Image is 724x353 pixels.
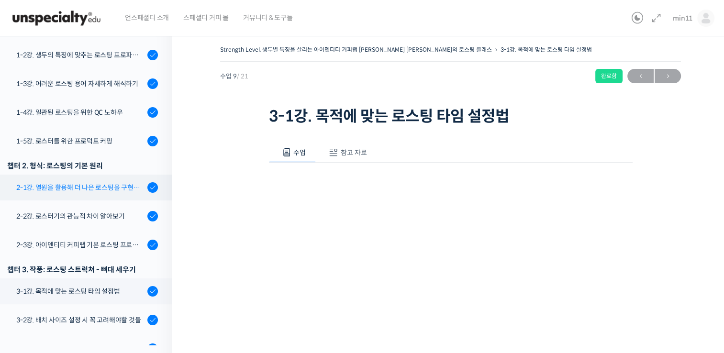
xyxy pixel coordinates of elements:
div: 1-4강. 일관된 로스팅을 위한 QC 노하우 [16,107,145,118]
div: 챕터 2. 형식: 로스팅의 기본 원리 [7,159,158,172]
span: 홈 [30,288,36,296]
span: / 21 [237,72,248,80]
div: 3-2강. 배치 사이즈 설정 시 꼭 고려해야할 것들 [16,315,145,325]
a: 3-1강. 목적에 맞는 로스팅 타임 설정법 [501,46,592,53]
div: 챕터 3. 작풍: 로스팅 스트럭쳐 - 뼈대 세우기 [7,263,158,276]
a: 대화 [63,274,123,298]
a: ←이전 [627,69,654,83]
div: 2-3강. 아이덴티티 커피랩 기본 로스팅 프로파일 세팅 [16,240,145,250]
a: 다음→ [655,69,681,83]
span: 수업 [293,148,306,157]
span: ← [627,70,654,83]
span: 대화 [88,288,99,296]
div: 1-5강. 로스터를 위한 프로덕트 커핑 [16,136,145,146]
a: 홈 [3,274,63,298]
div: 2-1강. 열원을 활용해 더 나은 로스팅을 구현하는 방법 [16,182,145,193]
div: 2-2강. 로스터기의 관능적 차이 알아보기 [16,211,145,221]
span: 수업 9 [220,73,248,79]
a: 설정 [123,274,184,298]
div: 완료함 [595,69,623,83]
a: Strength Level, 생두별 특징을 살리는 아이덴티티 커피랩 [PERSON_NAME] [PERSON_NAME]의 로스팅 클래스 [220,46,492,53]
div: 3-1강. 목적에 맞는 로스팅 타임 설정법 [16,286,145,297]
div: 1-2강. 생두의 특징에 맞추는 로스팅 프로파일 'Stength Level' [16,50,145,60]
span: min11 [673,14,692,22]
h1: 3-1강. 목적에 맞는 로스팅 타임 설정법 [269,107,633,125]
span: 설정 [148,288,159,296]
span: → [655,70,681,83]
span: 참고 자료 [341,148,367,157]
div: 1-3강. 어려운 로스팅 용어 자세하게 해석하기 [16,78,145,89]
